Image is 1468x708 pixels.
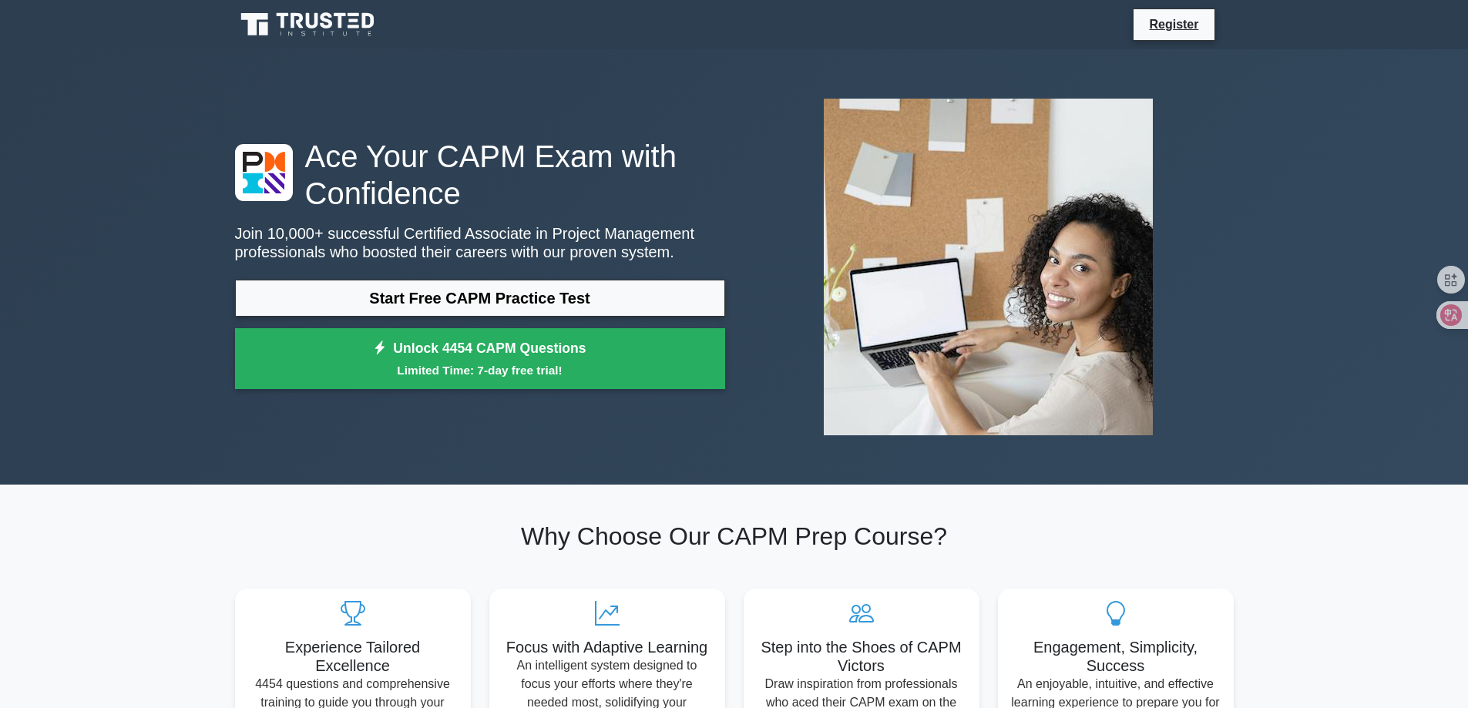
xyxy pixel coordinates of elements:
[502,638,713,656] h5: Focus with Adaptive Learning
[235,280,725,317] a: Start Free CAPM Practice Test
[1140,15,1208,34] a: Register
[247,638,459,675] h5: Experience Tailored Excellence
[235,522,1234,551] h2: Why Choose Our CAPM Prep Course?
[254,361,706,379] small: Limited Time: 7-day free trial!
[235,138,725,212] h1: Ace Your CAPM Exam with Confidence
[235,328,725,390] a: Unlock 4454 CAPM QuestionsLimited Time: 7-day free trial!
[1010,638,1221,675] h5: Engagement, Simplicity, Success
[235,224,725,261] p: Join 10,000+ successful Certified Associate in Project Management professionals who boosted their...
[756,638,967,675] h5: Step into the Shoes of CAPM Victors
